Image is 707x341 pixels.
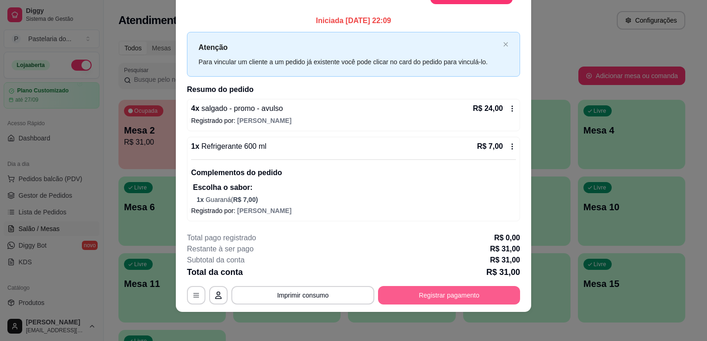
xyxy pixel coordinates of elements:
p: R$ 31,00 [490,255,520,266]
span: close [503,42,509,47]
p: R$ 24,00 [473,103,503,114]
p: Atenção [198,42,499,53]
span: [PERSON_NAME] [237,207,291,214]
p: 1 x [191,141,267,152]
p: Subtotal da conta [187,255,245,266]
span: 1 x [197,196,205,203]
div: Para vincular um cliente a um pedido já existente você pode clicar no card do pedido para vinculá... [198,57,499,67]
span: [PERSON_NAME] [237,117,291,124]
span: salgado - promo - avulso [199,104,283,112]
p: Restante à ser pago [187,244,254,255]
span: R$ 7,00 ) [233,196,258,203]
p: Registrado por: [191,206,516,215]
p: R$ 31,00 [486,266,520,279]
p: Guaraná ( [197,195,516,204]
button: Imprimir consumo [231,286,374,304]
span: Refrigerante 600 ml [199,142,267,150]
p: Iniciada [DATE] 22:09 [187,15,520,26]
p: R$ 7,00 [477,141,503,152]
p: Total pago registrado [187,232,256,244]
button: Registrar pagamento [378,286,520,304]
p: R$ 31,00 [490,244,520,255]
h2: Resumo do pedido [187,84,520,95]
p: Registrado por: [191,116,516,125]
button: close [503,42,509,48]
p: Total da conta [187,266,243,279]
p: R$ 0,00 [494,232,520,244]
p: Complementos do pedido [191,167,516,178]
p: Escolha o sabor: [193,182,516,193]
p: 4 x [191,103,283,114]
